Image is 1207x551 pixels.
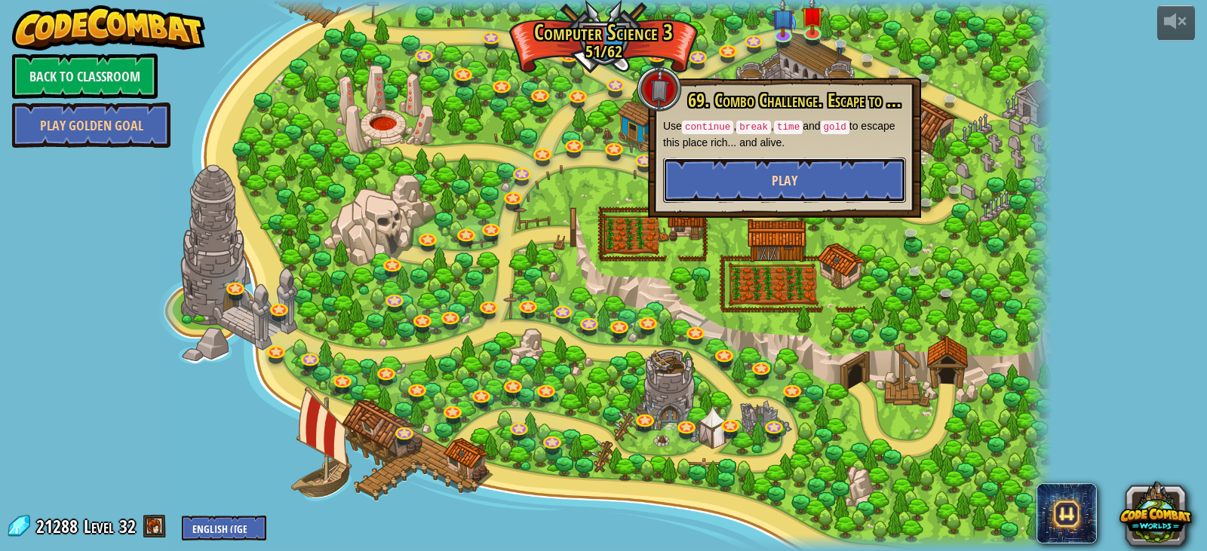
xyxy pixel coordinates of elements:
a: Play Golden Goal [12,103,170,148]
span: Level [84,514,114,539]
code: break [736,121,771,134]
code: gold [821,121,849,134]
code: time [774,121,803,134]
img: CodeCombat - Learn how to code by playing a game [12,5,205,51]
a: Back to Classroom [12,54,158,99]
span: 69. Combo Challenge. Escape to the Spring [688,87,948,113]
p: Use , , and to escape this place rich... and alive. [663,118,906,150]
button: Play [663,158,906,203]
button: Adjust volume [1157,5,1195,41]
span: 32 [119,514,136,538]
span: Play [772,171,797,190]
span: 21288 [36,514,82,538]
code: continue [682,121,733,134]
